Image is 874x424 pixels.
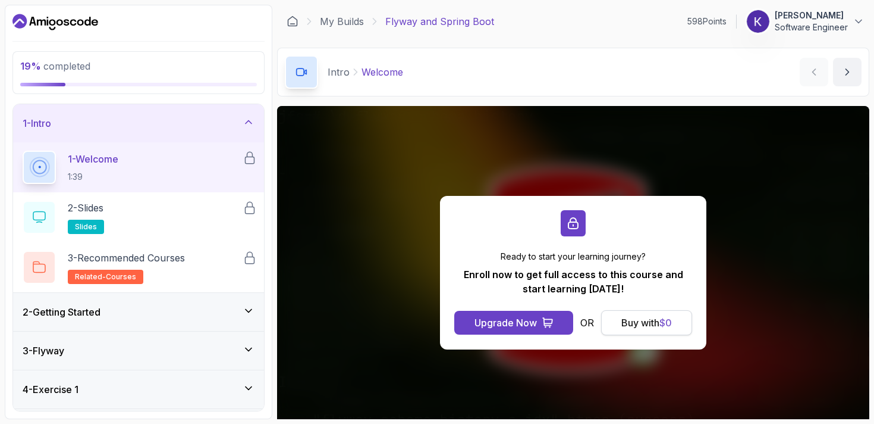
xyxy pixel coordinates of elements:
[23,116,51,130] h3: 1 - Intro
[287,15,298,27] a: Dashboard
[800,58,828,86] button: previous content
[12,13,98,32] a: Dashboard
[361,65,403,79] p: Welcome
[747,10,769,33] img: user profile image
[320,14,364,29] a: My Builds
[454,267,692,296] p: Enroll now to get full access to this course and start learning [DATE]!
[13,370,264,409] button: 4-Exercise 1
[746,10,864,33] button: user profile image[PERSON_NAME]Software Engineer
[13,104,264,142] button: 1-Intro
[68,201,103,215] p: 2 - Slides
[68,251,185,265] p: 3 - Recommended Courses
[601,310,692,335] button: Buy with$0
[20,60,41,72] span: 19 %
[13,293,264,331] button: 2-Getting Started
[833,58,862,86] button: next content
[328,65,350,79] p: Intro
[454,311,573,335] button: Upgrade Now
[23,305,100,319] h3: 2 - Getting Started
[474,316,537,330] div: Upgrade Now
[23,201,254,234] button: 2-Slidesslides
[23,251,254,284] button: 3-Recommended Coursesrelated-courses
[385,14,494,29] p: Flyway and Spring Boot
[75,272,136,282] span: related-courses
[659,317,672,329] span: $ 0
[13,332,264,370] button: 3-Flyway
[68,171,118,183] p: 1:39
[23,344,64,358] h3: 3 - Flyway
[687,15,727,27] p: 598 Points
[775,21,848,33] p: Software Engineer
[23,151,254,184] button: 1-Welcome1:39
[23,382,78,397] h3: 4 - Exercise 1
[20,60,90,72] span: completed
[454,251,692,263] p: Ready to start your learning journey?
[580,316,594,330] p: OR
[75,222,97,232] span: slides
[621,316,672,330] div: Buy with
[775,10,848,21] p: [PERSON_NAME]
[68,152,118,166] p: 1 - Welcome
